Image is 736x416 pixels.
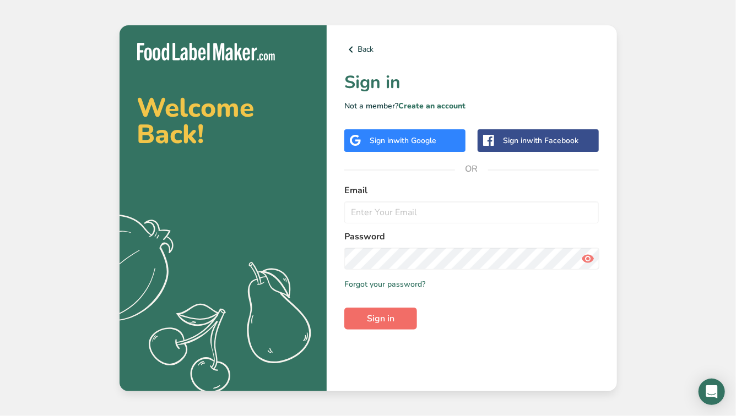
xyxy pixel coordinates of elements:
[503,135,578,146] div: Sign in
[370,135,436,146] div: Sign in
[137,95,309,147] h2: Welcome Back!
[344,43,599,56] a: Back
[398,101,466,111] a: Create an account
[137,43,275,61] img: Food Label Maker
[344,184,599,197] label: Email
[344,201,599,223] input: Enter Your Email
[455,152,488,185] span: OR
[699,379,725,405] div: Open Intercom Messenger
[393,135,436,146] span: with Google
[527,135,578,146] span: with Facebook
[344,278,425,290] a: Forgot your password?
[344,100,599,112] p: Not a member?
[344,230,599,243] label: Password
[344,308,417,330] button: Sign in
[367,312,394,325] span: Sign in
[344,69,599,96] h1: Sign in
